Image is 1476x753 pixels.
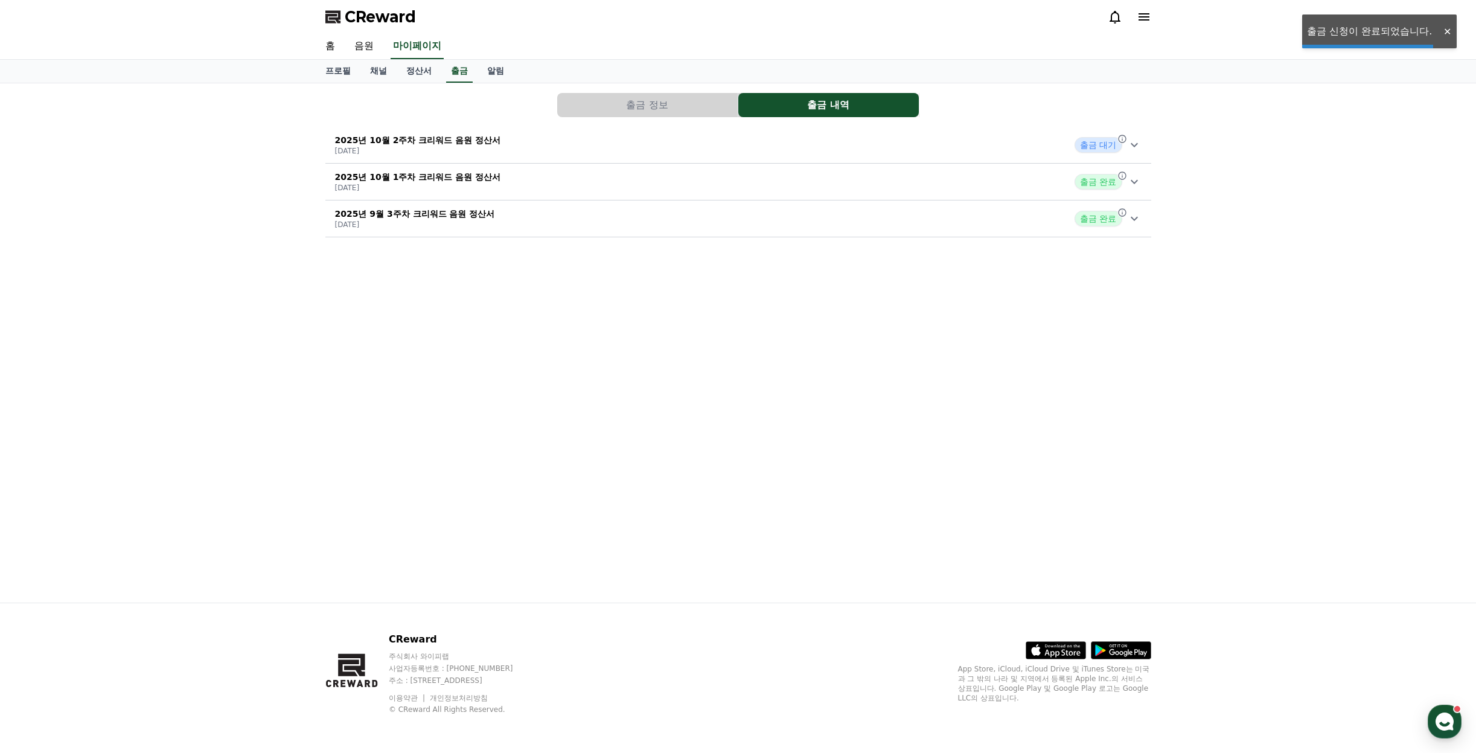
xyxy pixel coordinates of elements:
p: 주식회사 와이피랩 [389,652,536,661]
a: 음원 [345,34,383,59]
a: 알림 [478,60,514,83]
p: 2025년 10월 1주차 크리워드 음원 정산서 [335,171,501,183]
a: 이용약관 [389,694,427,702]
p: 2025년 10월 2주차 크리워드 음원 정산서 [335,134,501,146]
span: 출금 완료 [1075,211,1122,226]
button: 2025년 10월 1주차 크리워드 음원 정산서 [DATE] 출금 완료 [325,164,1151,200]
p: [DATE] [335,220,495,229]
button: 출금 내역 [738,93,919,117]
a: CReward [325,7,416,27]
a: 마이페이지 [391,34,444,59]
a: 홈 [316,34,345,59]
p: 주소 : [STREET_ADDRESS] [389,676,536,685]
p: [DATE] [335,146,501,156]
span: 출금 완료 [1075,174,1122,190]
span: 출금 대기 [1075,137,1122,153]
p: 2025년 9월 3주차 크리워드 음원 정산서 [335,208,495,220]
a: 프로필 [316,60,360,83]
p: App Store, iCloud, iCloud Drive 및 iTunes Store는 미국과 그 밖의 나라 및 지역에서 등록된 Apple Inc.의 서비스 상표입니다. Goo... [958,664,1151,703]
span: CReward [345,7,416,27]
a: 채널 [360,60,397,83]
p: CReward [389,632,536,647]
a: 출금 [446,60,473,83]
p: [DATE] [335,183,501,193]
button: 2025년 9월 3주차 크리워드 음원 정산서 [DATE] 출금 완료 [325,200,1151,237]
button: 출금 정보 [557,93,738,117]
a: 정산서 [397,60,441,83]
p: © CReward All Rights Reserved. [389,705,536,714]
a: 개인정보처리방침 [430,694,488,702]
a: 출금 내역 [738,93,919,117]
p: 사업자등록번호 : [PHONE_NUMBER] [389,664,536,673]
button: 2025년 10월 2주차 크리워드 음원 정산서 [DATE] 출금 대기 [325,127,1151,164]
